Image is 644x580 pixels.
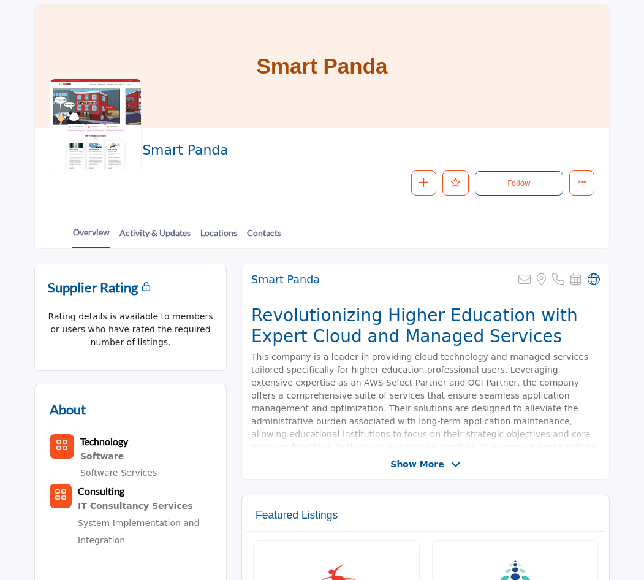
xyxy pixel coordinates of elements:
h2: Supplier Rating [48,277,138,297]
a: Software Services [80,468,157,478]
a: Consulting [78,487,124,497]
button: Like [442,170,469,196]
h2: Smart Panda [251,273,320,286]
h2: About [50,399,86,419]
button: Category Icon [50,484,72,508]
span: Show More [390,458,444,471]
a: Contacts [246,226,282,248]
button: Follow [475,171,563,196]
button: More details [569,170,594,196]
button: Category Icon [50,434,74,459]
a: Technology [80,437,128,447]
b: Consulting [78,485,124,497]
b: Technology [80,435,128,447]
a: Software [80,449,157,465]
p: This company is a leader in providing cloud technology and managed services tailored specifically... [251,351,600,479]
a: System Implementation and Integration [78,518,200,545]
a: Activity & Updates [119,226,191,248]
a: Locations [200,226,238,248]
h2: Featured Listings [256,509,338,522]
p: Rating details is available to members or users who have rated the required number of listings. [48,310,213,349]
div: Expert advice and strategies tailored for the educational sector, ensuring technological efficien... [78,498,211,514]
a: IT Consultancy Services [78,498,211,514]
div: Software solutions [80,449,157,465]
h1: Smart Panda [257,5,388,128]
h2: Revolutionizing Higher Education with Expert Cloud and Managed Services [251,305,600,346]
a: Overview [72,226,110,248]
h2: Smart Panda [142,142,479,158]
